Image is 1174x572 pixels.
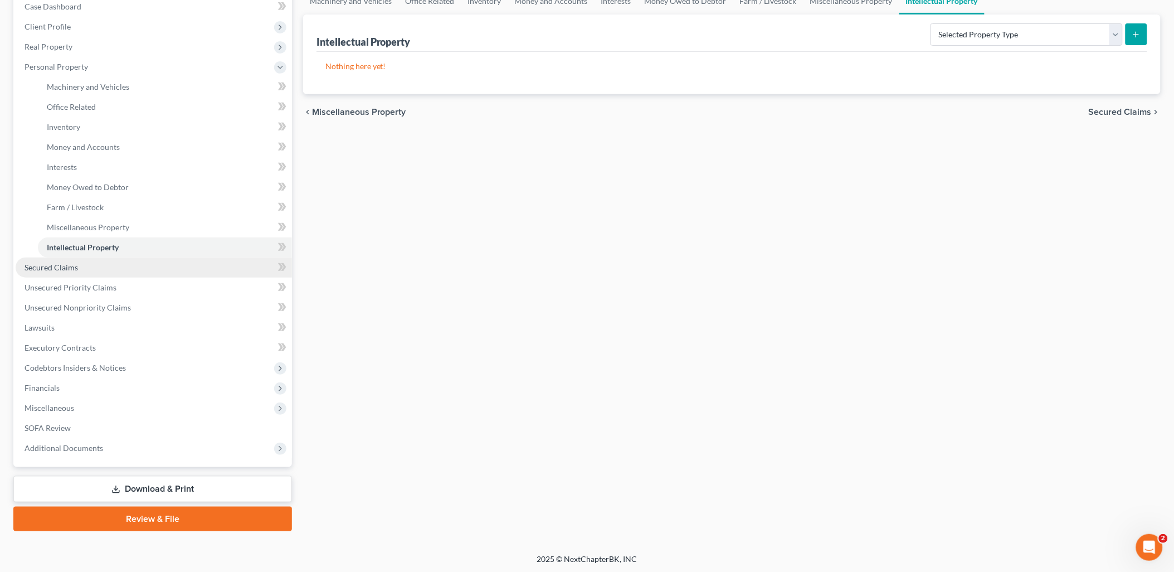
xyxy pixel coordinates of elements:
[1152,108,1161,117] i: chevron_right
[325,61,1138,72] p: Nothing here yet!
[25,2,81,11] span: Case Dashboard
[38,197,292,217] a: Farm / Livestock
[47,142,120,152] span: Money and Accounts
[47,102,96,112] span: Office Related
[25,62,88,71] span: Personal Property
[38,237,292,258] a: Intellectual Property
[47,222,129,232] span: Miscellaneous Property
[38,137,292,157] a: Money and Accounts
[25,263,78,272] span: Secured Claims
[25,343,96,352] span: Executory Contracts
[47,202,104,212] span: Farm / Livestock
[13,507,292,531] a: Review & File
[38,177,292,197] a: Money Owed to Debtor
[16,278,292,298] a: Unsecured Priority Claims
[38,77,292,97] a: Machinery and Vehicles
[16,318,292,338] a: Lawsuits
[38,157,292,177] a: Interests
[16,338,292,358] a: Executory Contracts
[316,35,411,49] div: Intellectual Property
[16,258,292,278] a: Secured Claims
[38,97,292,117] a: Office Related
[312,108,406,117] span: Miscellaneous Property
[47,182,129,192] span: Money Owed to Debtor
[16,418,292,438] a: SOFA Review
[47,82,129,91] span: Machinery and Vehicles
[13,476,292,502] a: Download & Print
[25,403,74,413] span: Miscellaneous
[38,217,292,237] a: Miscellaneous Property
[1159,534,1168,543] span: 2
[303,108,312,117] i: chevron_left
[25,423,71,433] span: SOFA Review
[303,108,406,117] button: chevron_left Miscellaneous Property
[25,303,131,312] span: Unsecured Nonpriority Claims
[25,42,72,51] span: Real Property
[1089,108,1161,117] button: Secured Claims chevron_right
[25,323,55,332] span: Lawsuits
[1089,108,1152,117] span: Secured Claims
[47,243,119,252] span: Intellectual Property
[47,122,80,132] span: Inventory
[25,22,71,31] span: Client Profile
[38,117,292,137] a: Inventory
[25,283,116,292] span: Unsecured Priority Claims
[47,162,77,172] span: Interests
[25,383,60,392] span: Financials
[1136,534,1163,561] iframe: Intercom live chat
[25,443,103,453] span: Additional Documents
[16,298,292,318] a: Unsecured Nonpriority Claims
[25,363,126,372] span: Codebtors Insiders & Notices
